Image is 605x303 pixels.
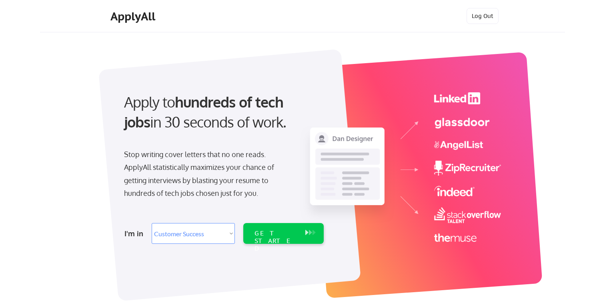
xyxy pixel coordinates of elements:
div: I'm in [124,227,147,240]
div: Stop writing cover letters that no one reads. ApplyAll statistically maximizes your chance of get... [124,148,288,200]
div: ApplyAll [110,10,158,23]
div: Apply to in 30 seconds of work. [124,92,321,132]
button: Log Out [467,8,499,24]
div: GET STARTED [254,229,297,253]
strong: hundreds of tech jobs [124,93,287,131]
